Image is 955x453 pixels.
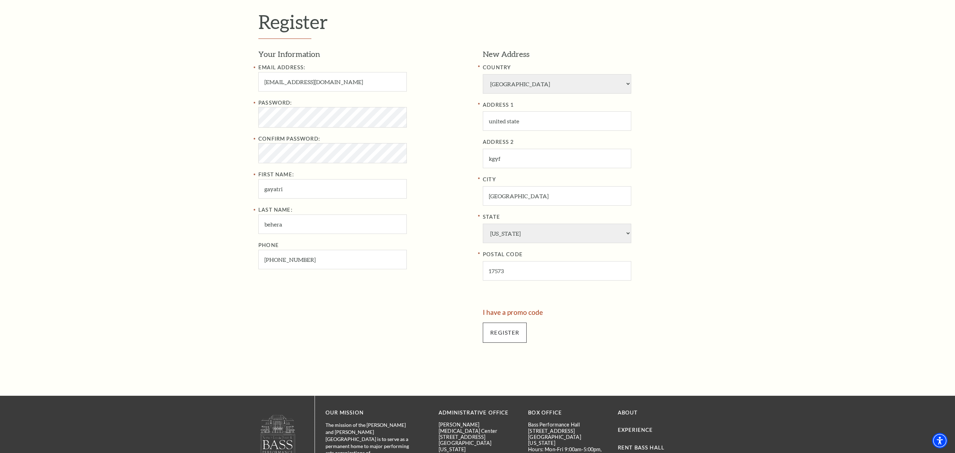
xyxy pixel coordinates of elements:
[528,428,607,434] p: [STREET_ADDRESS]
[258,49,472,60] h3: Your Information
[483,308,543,316] a: I have a promo code
[483,250,697,259] label: POSTAL CODE
[932,433,948,448] div: Accessibility Menu
[483,63,697,72] label: COUNTRY
[483,175,697,184] label: City
[258,171,294,177] label: First Name:
[528,422,607,428] p: Bass Performance Hall
[258,100,292,106] label: Password:
[258,136,320,142] label: Confirm Password:
[258,242,279,248] label: Phone
[528,408,607,417] p: BOX OFFICE
[483,186,631,206] input: City
[439,408,517,417] p: Administrative Office
[483,149,631,168] input: ADDRESS 2
[483,261,631,281] input: POSTAL CODE
[258,64,305,70] label: Email Address:
[483,49,697,60] h3: New Address
[439,440,517,452] p: [GEOGRAPHIC_DATA][US_STATE]
[439,422,517,434] p: [PERSON_NAME][MEDICAL_DATA] Center
[483,111,631,131] input: ADDRESS 1
[258,72,407,92] input: Email Address:
[483,323,527,342] input: Submit button
[439,434,517,440] p: [STREET_ADDRESS]
[326,408,414,417] p: OUR MISSION
[618,427,653,433] a: Experience
[258,10,697,39] h1: Register
[483,138,697,147] label: ADDRESS 2
[528,434,607,446] p: [GEOGRAPHIC_DATA][US_STATE]
[483,213,697,222] label: State
[483,101,697,110] label: ADDRESS 1
[258,207,293,213] label: Last Name:
[618,445,664,451] a: Rent Bass Hall
[618,410,638,416] a: About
